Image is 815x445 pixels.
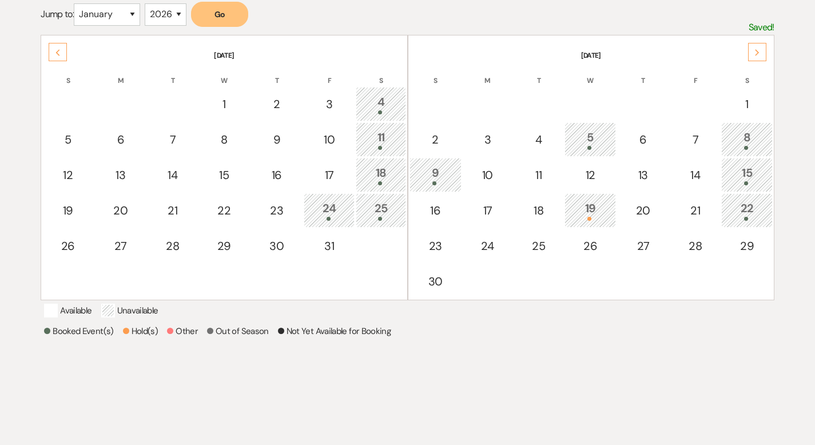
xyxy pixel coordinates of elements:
div: 1 [727,96,766,113]
div: 26 [49,237,87,255]
div: 7 [154,131,191,148]
div: 22 [727,200,766,221]
p: Other [167,324,198,338]
p: Out of Season [207,324,269,338]
div: 27 [101,237,140,255]
div: 26 [571,237,609,255]
div: 14 [154,166,191,184]
th: S [410,62,462,86]
div: 9 [416,164,455,185]
div: 4 [362,93,399,114]
p: Available [44,304,92,317]
div: 15 [205,166,243,184]
div: 29 [205,237,243,255]
th: [DATE] [42,37,405,61]
th: W [198,62,249,86]
th: T [617,62,669,86]
div: 6 [101,131,140,148]
div: 2 [416,131,455,148]
div: 22 [205,202,243,219]
div: 14 [677,166,714,184]
div: 12 [571,166,609,184]
div: 10 [469,166,506,184]
div: 25 [362,200,399,221]
th: T [251,62,303,86]
div: 19 [49,202,87,219]
div: 16 [257,166,296,184]
div: 28 [154,237,191,255]
div: 20 [101,202,140,219]
p: Not Yet Available for Booking [278,324,391,338]
div: 24 [310,200,348,221]
div: 21 [154,202,191,219]
p: Booked Event(s) [44,324,113,338]
div: 6 [623,131,663,148]
th: S [356,62,405,86]
div: 11 [520,166,557,184]
div: 10 [310,131,348,148]
div: 17 [310,166,348,184]
div: 23 [416,237,455,255]
div: 8 [727,129,766,150]
div: 29 [727,237,766,255]
div: 15 [727,164,766,185]
th: W [564,62,615,86]
div: 2 [257,96,296,113]
button: Go [191,2,248,27]
div: 27 [623,237,663,255]
div: 13 [101,166,140,184]
div: 8 [205,131,243,148]
p: Unavailable [101,304,158,317]
span: Jump to: [41,8,74,20]
div: 30 [257,237,296,255]
div: 13 [623,166,663,184]
p: Hold(s) [123,324,158,338]
th: S [721,62,772,86]
th: S [42,62,93,86]
div: 16 [416,202,455,219]
div: 1 [205,96,243,113]
th: T [148,62,197,86]
div: 31 [310,237,348,255]
div: 28 [677,237,714,255]
div: 23 [257,202,296,219]
div: 24 [469,237,506,255]
th: [DATE] [410,37,773,61]
div: 30 [416,273,455,290]
th: F [304,62,355,86]
div: 3 [469,131,506,148]
div: 21 [677,202,714,219]
div: 25 [520,237,557,255]
div: 3 [310,96,348,113]
div: 20 [623,202,663,219]
div: 17 [469,202,506,219]
div: 11 [362,129,399,150]
div: 19 [571,200,609,221]
div: 4 [520,131,557,148]
div: 7 [677,131,714,148]
th: T [514,62,563,86]
div: 18 [362,164,399,185]
th: M [463,62,512,86]
div: 12 [49,166,87,184]
div: 18 [520,202,557,219]
th: M [94,62,146,86]
th: F [670,62,720,86]
p: Saved! [749,20,774,35]
div: 5 [571,129,609,150]
div: 9 [257,131,296,148]
div: 5 [49,131,87,148]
